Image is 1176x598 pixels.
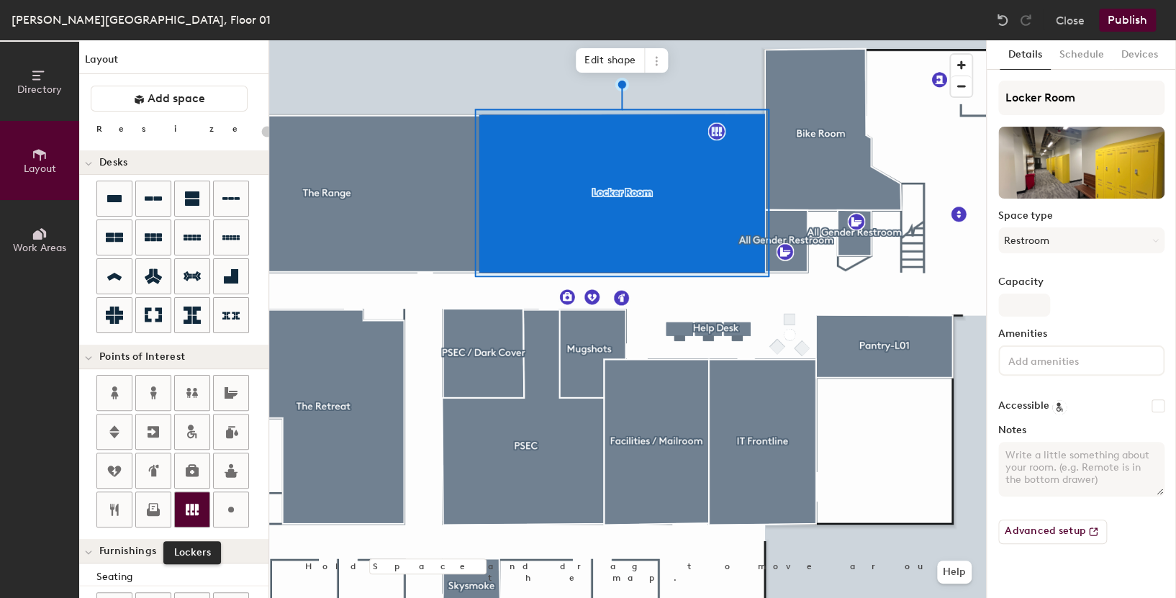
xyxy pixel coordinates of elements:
[148,91,205,106] span: Add space
[1018,13,1033,27] img: Redo
[96,569,268,585] div: Seating
[998,127,1164,199] img: The space named Locker Room
[12,11,271,29] div: [PERSON_NAME][GEOGRAPHIC_DATA], Floor 01
[998,520,1107,544] button: Advanced setup
[1056,9,1085,32] button: Close
[96,123,255,135] div: Resize
[174,491,210,527] button: Lockers
[998,276,1164,288] label: Capacity
[576,48,645,73] span: Edit shape
[13,242,66,254] span: Work Areas
[998,227,1164,253] button: Restroom
[17,83,62,96] span: Directory
[91,86,248,112] button: Add space
[998,425,1164,436] label: Notes
[99,351,185,363] span: Points of Interest
[998,210,1164,222] label: Space type
[998,400,1049,412] label: Accessible
[99,157,127,168] span: Desks
[1005,351,1135,368] input: Add amenities
[24,163,56,175] span: Layout
[79,52,268,74] h1: Layout
[1113,40,1167,70] button: Devices
[995,13,1010,27] img: Undo
[1000,40,1051,70] button: Details
[1099,9,1156,32] button: Publish
[1051,40,1113,70] button: Schedule
[99,545,156,557] span: Furnishings
[937,561,972,584] button: Help
[998,328,1164,340] label: Amenities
